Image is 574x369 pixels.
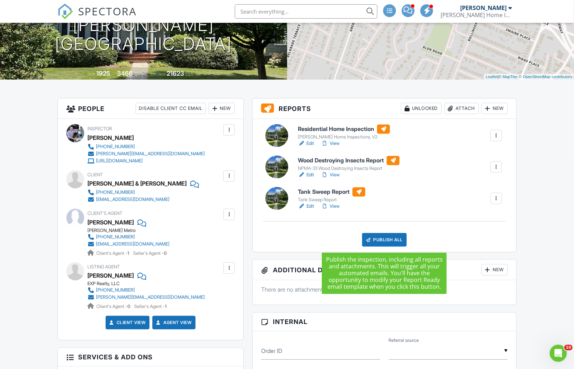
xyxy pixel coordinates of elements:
div: [PERSON_NAME] & [PERSON_NAME] [87,178,187,189]
div: [PERSON_NAME] Metro [87,228,175,233]
div: [EMAIL_ADDRESS][DOMAIN_NAME] [96,241,169,247]
div: New [209,103,235,114]
div: [PERSON_NAME] Home Inspections, V2 [298,134,390,140]
a: [PERSON_NAME] [87,217,134,228]
div: [PERSON_NAME][EMAIL_ADDRESS][DOMAIN_NAME] [96,151,205,157]
div: Publish All [362,233,407,247]
div: [EMAIL_ADDRESS][DOMAIN_NAME] [96,197,169,202]
div: Attach [445,103,479,114]
img: The Best Home Inspection Software - Spectora [57,4,73,19]
span: Listing Agent [87,264,120,269]
span: sq. ft. [134,71,144,77]
a: Edit [298,171,314,178]
h3: People [58,98,243,119]
a: View [321,171,340,178]
h6: Wood Destroying Insects Report [298,156,400,165]
h3: Services & Add ons [58,348,243,367]
div: [PHONE_NUMBER] [96,144,135,150]
span: Seller's Agent - [133,251,167,256]
div: | [484,74,574,80]
span: Client [87,172,103,177]
span: sq.ft. [185,71,194,77]
a: [PHONE_NUMBER] [87,143,205,150]
span: 10 [564,345,573,350]
div: Tank Sweep Report [298,197,365,203]
iframe: Intercom live chat [550,345,567,362]
span: Client's Agent - [96,251,130,256]
a: SPECTORA [57,10,137,25]
a: © MapTiler [499,75,518,79]
a: © OpenStreetMap contributors [519,75,572,79]
label: Order ID [261,347,282,355]
strong: 0 [164,251,167,256]
span: Client's Agent - [96,304,131,309]
h3: Internal [253,313,516,331]
h6: Residential Home Inspection [298,125,390,134]
span: Inspector [87,126,112,131]
div: Knox Home Inspections [441,11,512,19]
div: [PERSON_NAME] [460,4,507,11]
a: Tank Sweep Report Tank Sweep Report [298,187,365,203]
a: Residential Home Inspection [PERSON_NAME] Home Inspections, V2 [298,125,390,140]
a: [PERSON_NAME][EMAIL_ADDRESS][DOMAIN_NAME] [87,150,205,157]
strong: 1 [165,304,167,309]
a: Leaflet [486,75,498,79]
a: [URL][DOMAIN_NAME] [87,157,205,165]
span: Built [87,71,95,77]
span: SPECTORA [78,4,137,19]
a: Wood Destroying Insects Report NPMA-33 Wood Destroying Insects Report [298,156,400,172]
div: [PERSON_NAME] [87,132,134,143]
h3: Additional Documents [253,260,516,280]
div: 1925 [96,70,110,77]
strong: 1 [127,251,129,256]
a: [EMAIL_ADDRESS][DOMAIN_NAME] [87,241,169,248]
div: [PHONE_NUMBER] [96,234,135,240]
p: There are no attachments to this inspection. [261,285,508,293]
a: [PERSON_NAME][EMAIL_ADDRESS][DOMAIN_NAME] [87,294,205,301]
a: Agent View [155,319,192,326]
label: Referral source [389,337,419,344]
a: View [321,140,340,147]
span: Lot Size [151,71,166,77]
div: New [482,103,508,114]
div: NPMA-33 Wood Destroying Insects Report [298,166,400,171]
a: Client View [108,319,146,326]
span: Seller's Agent - [134,304,167,309]
div: 21623 [167,70,184,77]
div: New [482,264,508,276]
div: [PHONE_NUMBER] [96,189,135,195]
div: EXP Realty, LLC [87,281,210,287]
a: [PHONE_NUMBER] [87,287,205,294]
div: [PHONE_NUMBER] [96,287,135,293]
div: [URL][DOMAIN_NAME] [96,158,143,164]
div: Unlocked [401,103,442,114]
div: 3466 [117,70,133,77]
input: Search everything... [235,4,377,19]
strong: 0 [127,304,130,309]
a: [PHONE_NUMBER] [87,189,193,196]
a: [PHONE_NUMBER] [87,233,169,241]
a: [PERSON_NAME] [87,270,134,281]
h6: Tank Sweep Report [298,187,365,197]
div: [PERSON_NAME][EMAIL_ADDRESS][DOMAIN_NAME] [96,294,205,300]
a: [EMAIL_ADDRESS][DOMAIN_NAME] [87,196,193,203]
a: View [321,203,340,210]
h3: Reports [253,98,516,119]
a: Edit [298,203,314,210]
span: Client's Agent [87,211,122,216]
a: Edit [298,140,314,147]
div: Disable Client CC Email [136,103,206,114]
